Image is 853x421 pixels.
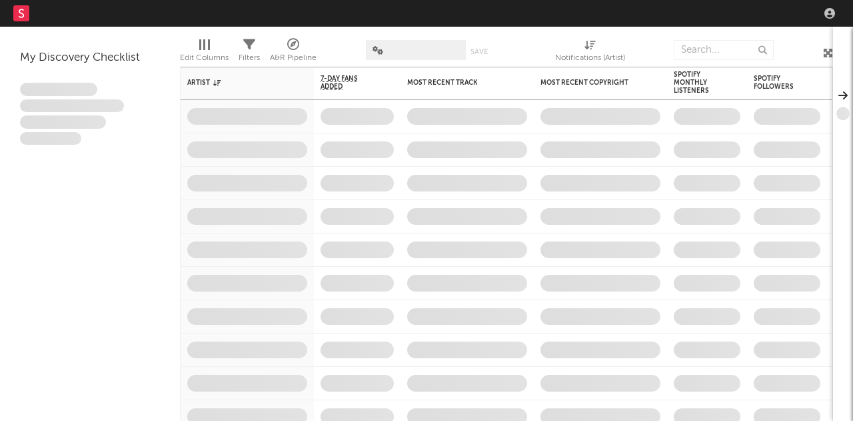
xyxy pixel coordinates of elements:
span: Lorem ipsum dolor [20,83,97,96]
div: A&R Pipeline [270,33,317,72]
div: Spotify Monthly Listeners [674,71,720,95]
div: Edit Columns [180,33,229,72]
div: My Discovery Checklist [20,50,160,66]
div: A&R Pipeline [270,50,317,66]
span: Integer aliquet in purus et [20,99,124,113]
div: Edit Columns [180,50,229,66]
input: Search... [674,40,774,60]
div: Notifications (Artist) [555,33,625,72]
div: Artist [187,79,287,87]
span: Aliquam viverra [20,132,81,145]
button: Save [470,48,488,55]
div: Filters [239,50,260,66]
span: Praesent ac interdum [20,115,106,129]
div: Spotify Followers [754,75,800,91]
span: 7-Day Fans Added [321,75,374,91]
div: Most Recent Track [407,79,507,87]
div: Notifications (Artist) [555,50,625,66]
div: Filters [239,33,260,72]
div: Most Recent Copyright [540,79,640,87]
